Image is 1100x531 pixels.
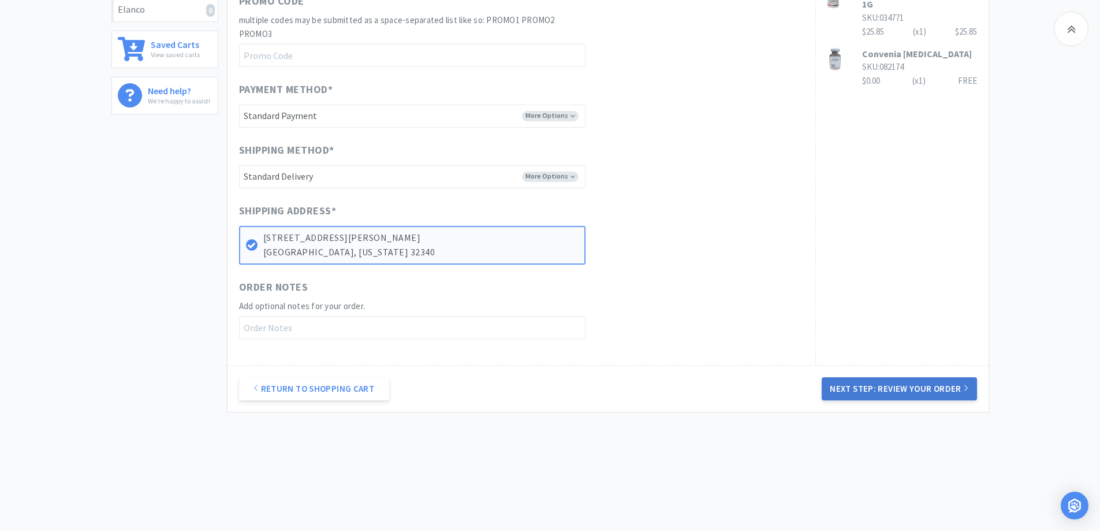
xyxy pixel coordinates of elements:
[239,44,586,67] input: Promo Code
[263,245,579,260] p: [GEOGRAPHIC_DATA], [US_STATE] 32340
[912,74,926,88] div: (x 1 )
[862,74,977,88] div: $0.00
[239,142,334,159] span: Shipping Method *
[239,203,337,220] span: Shipping Address *
[263,231,579,246] p: [STREET_ADDRESS][PERSON_NAME]
[955,25,977,39] div: $25.85
[239,377,389,400] a: Return to Shopping Cart
[239,300,366,311] span: Add optional notes for your order.
[822,377,976,400] button: Next Step: Review Your Order
[239,279,308,296] span: Order Notes
[239,14,555,39] span: multiple codes may be submitted as a space-separated list like so: PROMO1 PROMO2 PROMO3
[1061,492,1088,519] div: Open Intercom Messenger
[862,25,977,39] div: $25.85
[958,74,977,88] div: FREE
[111,31,218,68] a: Saved CartsView saved carts
[913,25,926,39] div: (x 1 )
[862,47,977,60] h3: Convenia [MEDICAL_DATA]
[151,49,200,60] p: View saved carts
[862,61,904,72] span: SKU: 082174
[239,81,333,98] span: Payment Method *
[151,37,200,49] h6: Saved Carts
[239,316,586,339] input: Order Notes
[827,47,842,70] img: ee72300f3db34f26827f92d44ea998a7_591342.png
[862,12,904,23] span: SKU: 034771
[148,95,210,106] p: We're happy to assist!
[148,83,210,95] h6: Need help?
[118,2,212,17] div: Elanco
[206,4,215,17] i: 0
